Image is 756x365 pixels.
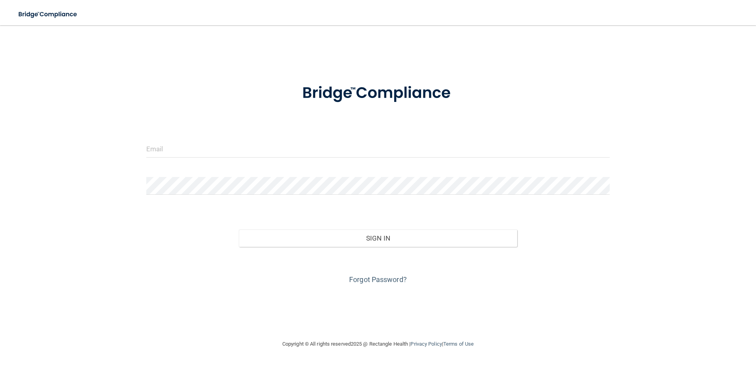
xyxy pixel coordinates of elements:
[349,275,407,284] a: Forgot Password?
[234,331,522,357] div: Copyright © All rights reserved 2025 @ Rectangle Health | |
[12,6,85,23] img: bridge_compliance_login_screen.278c3ca4.svg
[410,341,442,347] a: Privacy Policy
[146,140,610,158] input: Email
[286,73,470,114] img: bridge_compliance_login_screen.278c3ca4.svg
[443,341,474,347] a: Terms of Use
[239,230,517,247] button: Sign In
